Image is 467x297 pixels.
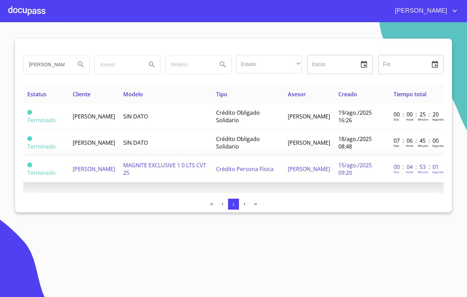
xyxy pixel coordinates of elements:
span: [PERSON_NAME] [73,113,115,120]
span: Modelo [123,90,143,98]
span: Tipo [216,90,227,98]
span: Terminado [27,116,56,124]
p: Dias [394,170,399,174]
p: Minutos [418,144,428,147]
span: [PERSON_NAME] [288,165,330,173]
span: Terminado [27,143,56,150]
p: 00 : 00 : 25 : 20 [394,111,440,118]
p: Minutos [418,170,428,174]
span: Terminado [27,169,56,176]
button: Search [215,56,231,73]
input: search [24,55,70,74]
span: [PERSON_NAME] [288,113,330,120]
span: 18/ago./2025 08:48 [338,135,372,150]
p: Minutos [418,117,428,121]
input: search [95,55,141,74]
button: Search [144,56,160,73]
p: Dias [394,144,399,147]
span: Terminado [27,110,32,115]
span: Terminado [27,136,32,141]
span: [PERSON_NAME] [73,165,115,173]
span: SIN DATO [123,113,148,120]
button: 1 [228,199,239,210]
p: 00 : 04 : 53 : 01 [394,163,440,171]
span: SIN DATO [123,139,148,146]
p: Segundos [432,144,445,147]
span: Crédito Persona Física [216,165,273,173]
div: ​ [236,55,302,73]
span: [PERSON_NAME] [390,5,451,16]
p: Dias [394,117,399,121]
p: Horas [406,117,413,121]
span: [PERSON_NAME] [73,139,115,146]
span: [PERSON_NAME] [288,139,330,146]
span: Crédito Obligado Solidario [216,109,260,124]
p: Horas [406,144,413,147]
span: MAGNITE EXCLUSIVE 1 0 LTS CVT 25 [123,161,206,176]
span: Tiempo total [394,90,426,98]
p: Horas [406,170,413,174]
span: 1 [232,202,235,207]
input: search [166,55,212,74]
button: Search [73,56,89,73]
span: 19/ago./2025 16:26 [338,109,372,124]
button: account of current user [390,5,459,16]
span: Terminado [27,162,32,167]
span: 15/ago./2025 09:20 [338,161,372,176]
p: Segundos [432,117,445,121]
span: Cliente [73,90,90,98]
span: Estatus [27,90,46,98]
span: Creado [338,90,357,98]
span: Crédito Obligado Solidario [216,135,260,150]
p: Segundos [432,170,445,174]
p: 07 : 06 : 45 : 00 [394,137,440,144]
span: Asesor [288,90,306,98]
